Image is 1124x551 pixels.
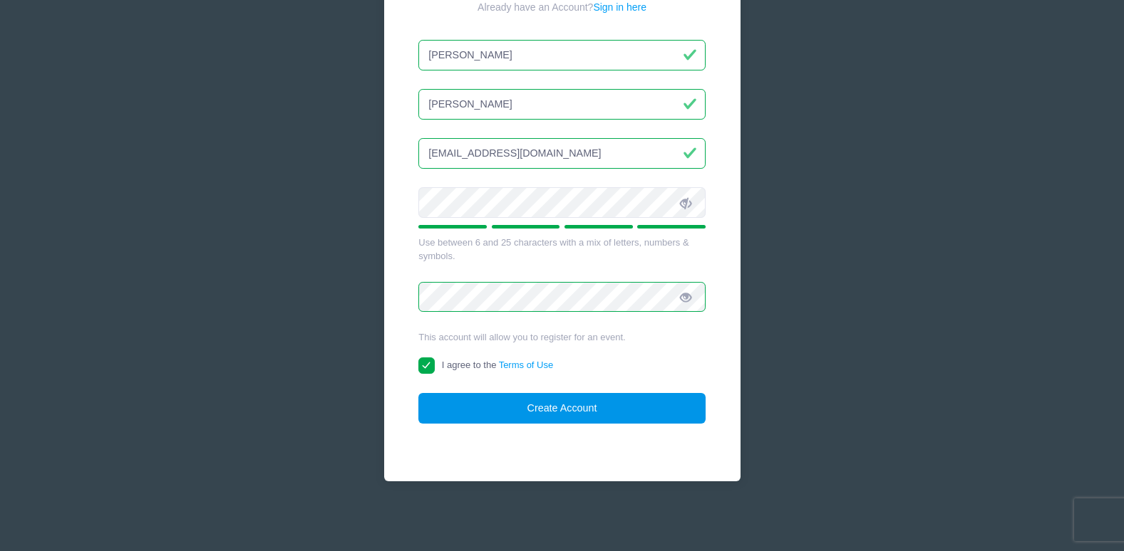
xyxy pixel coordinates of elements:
button: Create Account [418,393,706,424]
a: Terms of Use [499,360,554,370]
div: Use between 6 and 25 characters with a mix of letters, numbers & symbols. [418,236,706,263]
span: I agree to the [442,360,553,370]
input: I agree to theTerms of Use [418,357,435,374]
input: First Name [418,40,706,70]
input: Email [418,138,706,169]
div: This account will allow you to register for an event. [418,330,706,345]
input: Last Name [418,89,706,120]
a: Sign in here [593,1,646,13]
